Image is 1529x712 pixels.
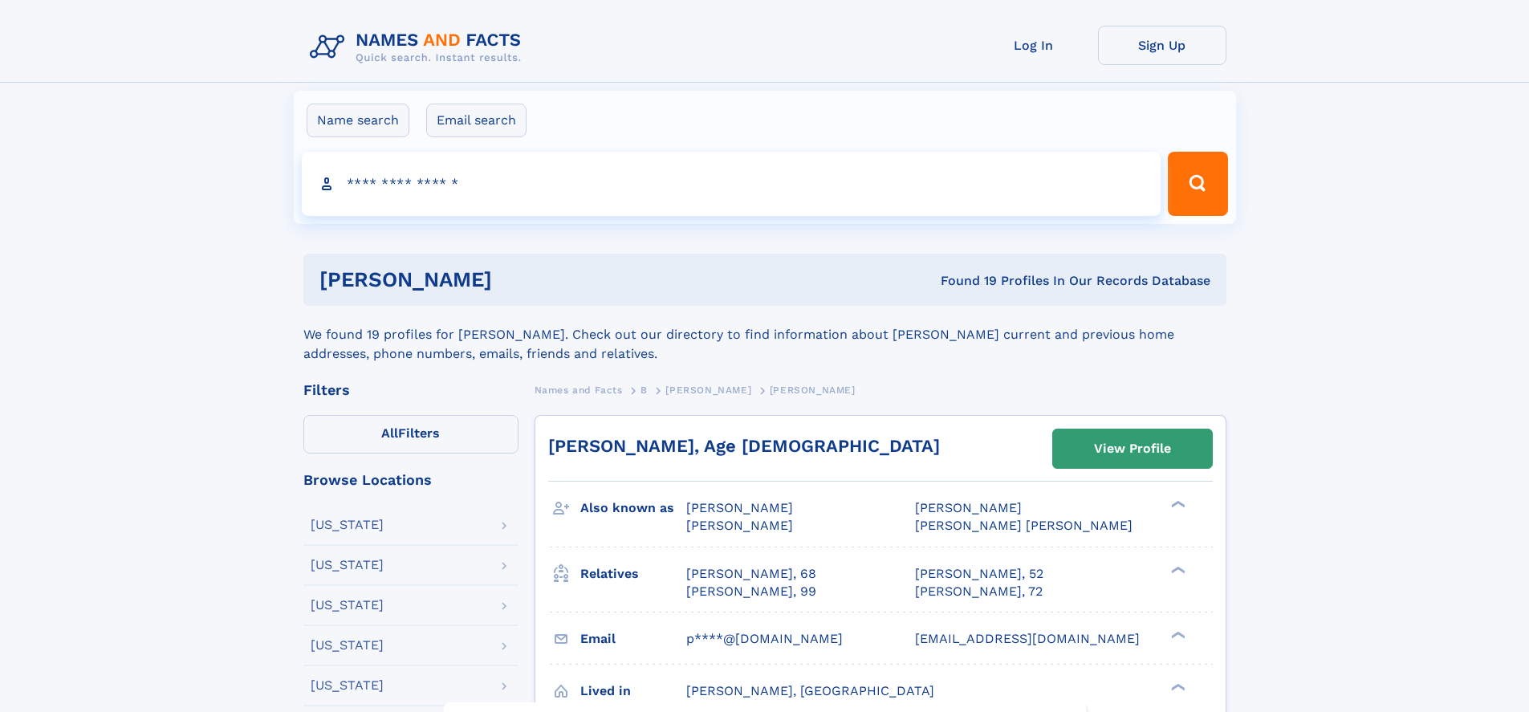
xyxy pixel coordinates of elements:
a: [PERSON_NAME], 99 [686,583,816,600]
button: Search Button [1168,152,1227,216]
input: search input [302,152,1161,216]
a: [PERSON_NAME], 52 [915,565,1043,583]
div: View Profile [1094,430,1171,467]
div: Browse Locations [303,473,518,487]
a: Names and Facts [535,380,623,400]
span: [PERSON_NAME] [686,518,793,533]
a: [PERSON_NAME], 72 [915,583,1043,600]
h3: Lived in [580,677,686,705]
div: [US_STATE] [311,559,384,572]
div: [US_STATE] [311,519,384,531]
img: Logo Names and Facts [303,26,535,69]
div: [US_STATE] [311,679,384,692]
div: ❯ [1167,681,1186,692]
h3: Email [580,625,686,653]
div: ❯ [1167,564,1186,575]
a: View Profile [1053,429,1212,468]
span: [PERSON_NAME] [PERSON_NAME] [915,518,1133,533]
a: Sign Up [1098,26,1226,65]
span: All [381,425,398,441]
span: [PERSON_NAME] [915,500,1022,515]
label: Filters [303,415,518,454]
h3: Relatives [580,560,686,588]
span: [PERSON_NAME] [686,500,793,515]
div: We found 19 profiles for [PERSON_NAME]. Check out our directory to find information about [PERSON... [303,306,1226,364]
span: [PERSON_NAME] [665,384,751,396]
a: [PERSON_NAME] [665,380,751,400]
div: [US_STATE] [311,639,384,652]
div: Found 19 Profiles In Our Records Database [716,272,1210,290]
div: ❯ [1167,629,1186,640]
h1: [PERSON_NAME] [319,270,717,290]
h3: Also known as [580,494,686,522]
div: [US_STATE] [311,599,384,612]
span: [PERSON_NAME] [770,384,856,396]
div: Filters [303,383,518,397]
span: B [640,384,648,396]
div: ❯ [1167,499,1186,510]
label: Name search [307,104,409,137]
span: [EMAIL_ADDRESS][DOMAIN_NAME] [915,631,1140,646]
a: [PERSON_NAME], Age [DEMOGRAPHIC_DATA] [548,436,940,456]
label: Email search [426,104,527,137]
span: [PERSON_NAME], [GEOGRAPHIC_DATA] [686,683,934,698]
a: Log In [970,26,1098,65]
a: B [640,380,648,400]
a: [PERSON_NAME], 68 [686,565,816,583]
